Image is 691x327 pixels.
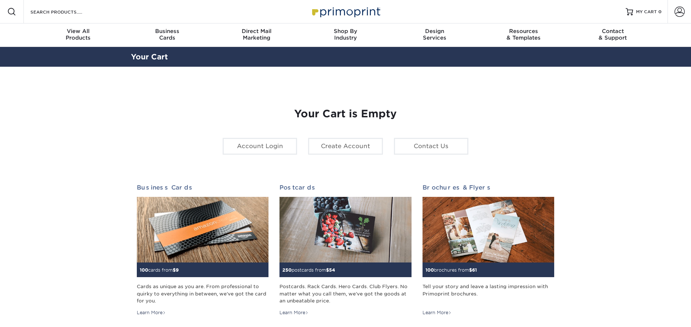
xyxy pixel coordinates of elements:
[123,28,212,34] span: Business
[425,267,434,273] span: 100
[329,267,335,273] span: 54
[423,197,554,263] img: Brochures & Flyers
[423,184,554,316] a: Brochures & Flyers 100brochures from$61 Tell your story and leave a lasting impression with Primo...
[472,267,477,273] span: 61
[658,9,662,14] span: 0
[123,23,212,47] a: BusinessCards
[30,7,101,16] input: SEARCH PRODUCTS.....
[279,184,411,191] h2: Postcards
[131,52,168,61] a: Your Cart
[636,9,657,15] span: MY CART
[279,283,411,304] div: Postcards. Rack Cards. Hero Cards. Club Flyers. No matter what you call them, we've got the goods...
[176,267,179,273] span: 9
[34,23,123,47] a: View AllProducts
[390,28,479,34] span: Design
[212,28,301,34] span: Direct Mail
[394,138,468,155] a: Contact Us
[423,184,554,191] h2: Brochures & Flyers
[223,138,297,155] a: Account Login
[282,267,292,273] span: 250
[479,28,568,41] div: & Templates
[390,28,479,41] div: Services
[137,108,554,120] h1: Your Cart is Empty
[309,4,382,19] img: Primoprint
[308,138,383,155] a: Create Account
[479,23,568,47] a: Resources& Templates
[137,184,268,191] h2: Business Cards
[301,28,390,34] span: Shop By
[137,197,268,263] img: Business Cards
[212,28,301,41] div: Marketing
[140,267,148,273] span: 100
[423,309,451,316] div: Learn More
[34,28,123,34] span: View All
[390,23,479,47] a: DesignServices
[137,309,166,316] div: Learn More
[173,267,176,273] span: $
[279,184,411,316] a: Postcards 250postcards from$54 Postcards. Rack Cards. Hero Cards. Club Flyers. No matter what you...
[568,23,657,47] a: Contact& Support
[212,23,301,47] a: Direct MailMarketing
[140,267,179,273] small: cards from
[425,267,477,273] small: brochures from
[568,28,657,41] div: & Support
[282,267,335,273] small: postcards from
[137,283,268,304] div: Cards as unique as you are. From professional to quirky to everything in between, we've got the c...
[34,28,123,41] div: Products
[123,28,212,41] div: Cards
[568,28,657,34] span: Contact
[301,28,390,41] div: Industry
[479,28,568,34] span: Resources
[279,197,411,263] img: Postcards
[469,267,472,273] span: $
[137,184,268,316] a: Business Cards 100cards from$9 Cards as unique as you are. From professional to quirky to everyth...
[301,23,390,47] a: Shop ByIndustry
[279,309,308,316] div: Learn More
[326,267,329,273] span: $
[423,283,554,304] div: Tell your story and leave a lasting impression with Primoprint brochures.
